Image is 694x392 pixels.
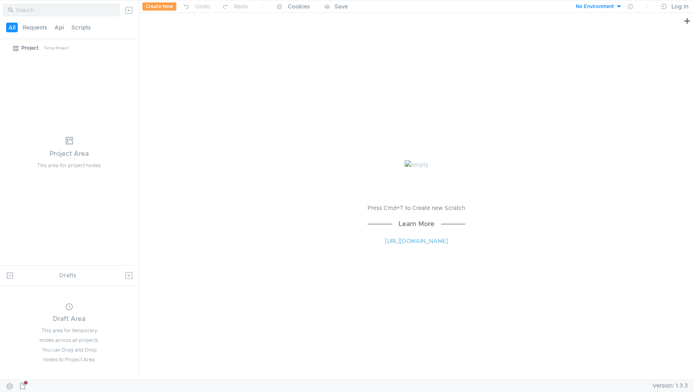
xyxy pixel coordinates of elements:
[6,23,18,32] button: All
[176,0,216,13] button: Undo
[142,2,176,10] button: Create New
[21,42,39,54] div: Project
[671,2,688,11] div: Log In
[405,160,429,169] img: empty
[69,23,93,32] button: Scripts
[334,4,348,9] div: Save
[392,219,441,229] span: Learn More
[234,2,248,11] div: Redo
[576,3,614,10] div: No Environment
[20,23,50,32] button: Requests
[385,237,448,245] a: [URL][DOMAIN_NAME]
[195,2,210,11] div: Undo
[44,42,69,54] div: Temp Project
[15,6,115,15] input: Search...
[59,270,76,280] div: Drafts
[288,2,310,11] div: Cookies
[52,23,67,32] button: Api
[652,380,688,392] span: Version: 1.3.3
[368,203,465,213] p: Press Cmd+T to Create new Scratch
[216,0,254,13] button: Redo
